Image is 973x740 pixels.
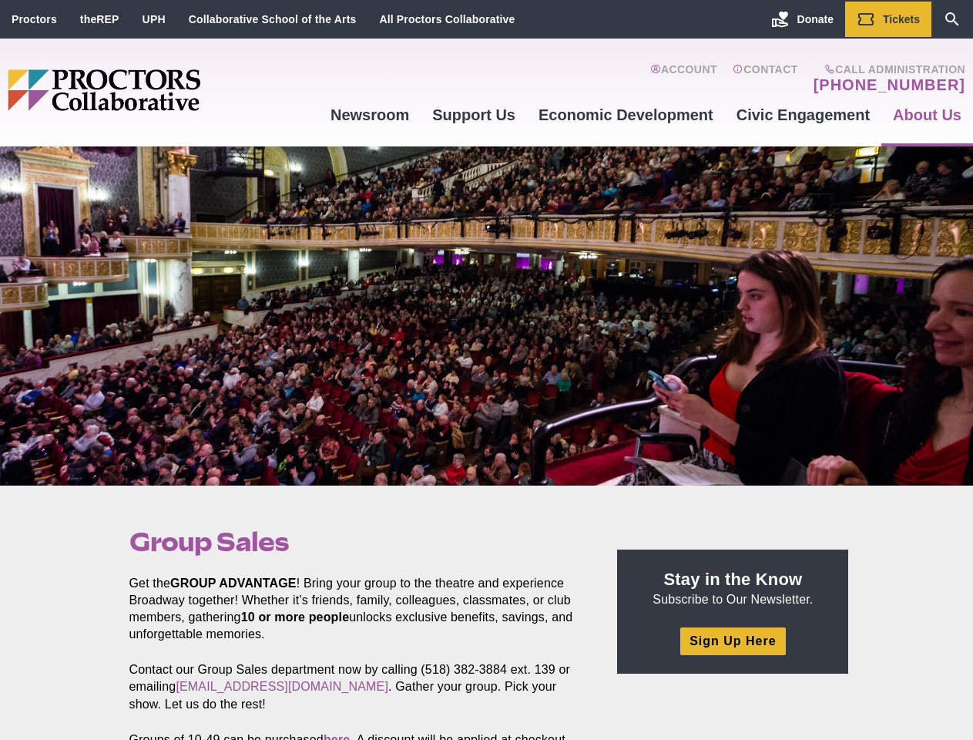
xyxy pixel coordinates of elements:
[883,13,920,25] span: Tickets
[809,63,965,76] span: Call Administration
[8,69,319,111] img: Proctors logo
[814,76,965,94] a: [PHONE_NUMBER]
[421,94,527,136] a: Support Us
[760,2,845,37] a: Donate
[881,94,973,136] a: About Us
[170,577,297,590] strong: GROUP ADVANTAGE
[527,94,725,136] a: Economic Development
[176,680,388,693] a: [EMAIL_ADDRESS][DOMAIN_NAME]
[241,610,350,624] strong: 10 or more people
[319,94,421,136] a: Newsroom
[797,13,834,25] span: Donate
[129,661,582,712] p: Contact our Group Sales department now by calling (518) 382-3884 ext. 139 or emailing . Gather yo...
[379,13,515,25] a: All Proctors Collaborative
[680,627,785,654] a: Sign Up Here
[636,568,830,608] p: Subscribe to Our Newsletter.
[725,94,881,136] a: Civic Engagement
[129,575,582,643] p: Get the ! Bring your group to the theatre and experience Broadway together! Whether it’s friends,...
[80,13,119,25] a: theREP
[931,2,973,37] a: Search
[189,13,357,25] a: Collaborative School of the Arts
[733,63,798,94] a: Contact
[650,63,717,94] a: Account
[129,527,582,557] h1: Group Sales
[12,13,57,25] a: Proctors
[664,570,803,589] strong: Stay in the Know
[845,2,931,37] a: Tickets
[143,13,166,25] a: UPH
